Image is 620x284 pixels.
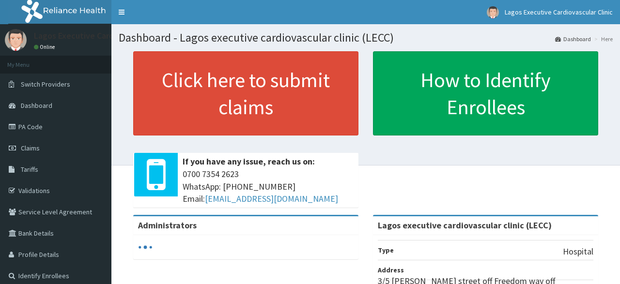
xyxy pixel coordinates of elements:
[21,165,38,174] span: Tariffs
[555,35,591,43] a: Dashboard
[373,51,598,135] a: How to Identify Enrollees
[183,156,315,167] b: If you have any issue, reach us on:
[21,80,70,89] span: Switch Providers
[378,246,394,254] b: Type
[563,245,593,258] p: Hospital
[592,35,613,43] li: Here
[378,220,552,231] strong: Lagos executive cardiovascular clinic (LECC)
[505,8,613,16] span: Lagos Executive Cardiovascular Clinic
[21,144,40,152] span: Claims
[138,240,153,254] svg: audio-loading
[119,31,613,44] h1: Dashboard - Lagos executive cardiovascular clinic (LECC)
[205,193,338,204] a: [EMAIL_ADDRESS][DOMAIN_NAME]
[5,29,27,51] img: User Image
[133,51,358,135] a: Click here to submit claims
[183,168,354,205] span: 0700 7354 2623 WhatsApp: [PHONE_NUMBER] Email:
[34,31,174,40] p: Lagos Executive Cardiovascular Clinic
[34,44,57,50] a: Online
[138,220,197,231] b: Administrators
[378,266,404,274] b: Address
[21,101,52,110] span: Dashboard
[487,6,499,18] img: User Image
